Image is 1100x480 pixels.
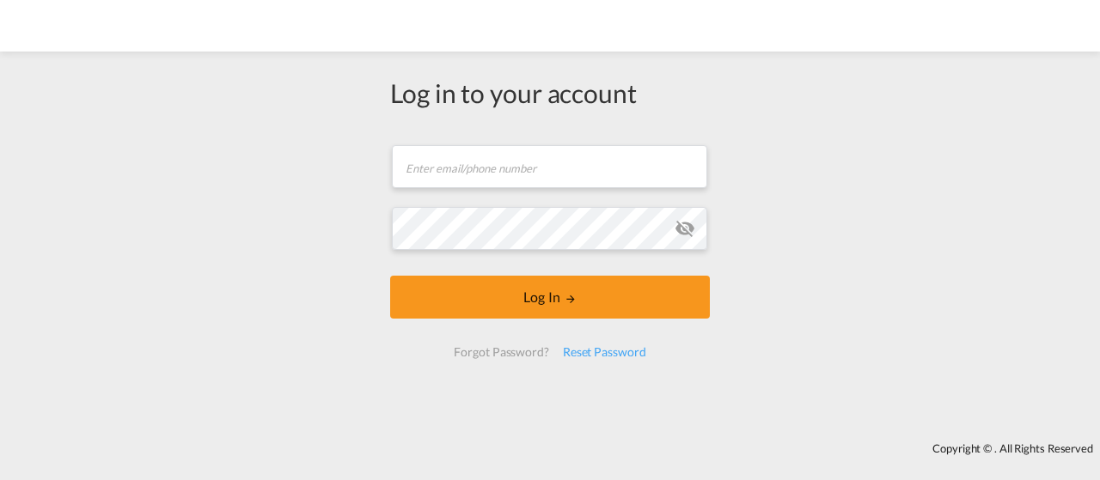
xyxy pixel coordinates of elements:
[556,337,653,368] div: Reset Password
[392,145,707,188] input: Enter email/phone number
[390,75,710,111] div: Log in to your account
[390,276,710,319] button: LOGIN
[447,337,555,368] div: Forgot Password?
[675,218,695,239] md-icon: icon-eye-off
